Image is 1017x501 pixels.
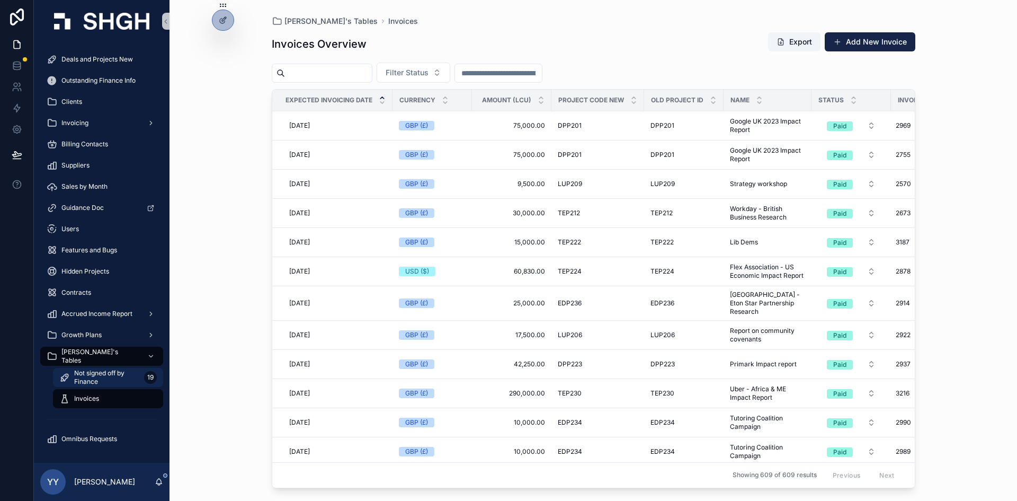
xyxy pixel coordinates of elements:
span: 3216 [896,389,909,398]
a: EDP234 [558,418,638,427]
a: 2570 [891,175,958,192]
span: Guidance Doc [61,204,104,212]
a: [DATE] [285,205,386,222]
span: EDP234 [650,418,675,427]
a: Select Button [818,325,885,345]
span: [DATE] [289,389,310,398]
button: Select Button [377,63,450,83]
span: [DATE] [289,267,310,276]
a: EDP236 [558,299,638,307]
span: Sales by Month [61,182,108,191]
span: [DATE] [289,299,310,307]
a: Select Button [818,203,885,223]
span: 2922 [896,331,911,339]
a: TEP222 [650,238,717,247]
span: Currency [399,96,435,104]
span: [DATE] [289,331,310,339]
span: Invoicing [61,119,88,127]
button: Select Button [818,145,884,164]
div: Paid [833,121,846,131]
span: Hidden Projects [61,267,109,276]
a: Select Button [818,293,885,313]
span: DPP201 [558,151,582,159]
a: Guidance Doc [40,198,163,217]
span: TEP222 [558,238,581,247]
span: Tutoring Coalition Campaign [730,414,805,431]
a: [PERSON_NAME]'s Tables [272,16,378,27]
a: [DATE] [285,175,386,192]
a: Invoicing [40,113,163,133]
a: 2989 [891,443,958,460]
span: Google UK 2023 Impact Report [730,117,805,134]
a: EDP234 [650,418,717,427]
span: 9,500.00 [478,180,545,188]
a: Invoices [388,16,418,27]
a: GBP (£) [399,359,466,369]
a: Deals and Projects New [40,50,163,69]
a: 75,000.00 [478,151,545,159]
span: 17,500.00 [478,331,545,339]
div: Paid [833,209,846,218]
span: Strategy workshop [730,180,787,188]
a: DPP223 [650,360,717,368]
button: Select Button [818,262,884,281]
a: Contracts [40,283,163,302]
span: EDP236 [558,299,582,307]
span: 2755 [896,151,911,159]
a: Not signed off by Finance19 [53,368,163,387]
a: Users [40,219,163,239]
div: GBP (£) [405,150,428,160]
span: Outstanding Finance Info [61,76,136,85]
span: 3187 [896,238,909,247]
a: 75,000.00 [478,121,545,130]
a: [DATE] [285,385,386,402]
span: Flex Association - US Economic Impact Report [730,263,805,280]
div: GBP (£) [405,330,428,340]
span: [DATE] [289,121,310,130]
span: [DATE] [289,360,310,368]
div: 19 [144,371,157,384]
button: Select Button [818,174,884,194]
span: 2989 [896,447,911,456]
a: Suppliers [40,156,163,175]
a: Select Button [818,145,885,165]
span: DPP201 [650,151,674,159]
a: TEP230 [558,389,638,398]
img: App logo [54,13,149,30]
div: GBP (£) [405,238,428,247]
a: [DATE] [285,295,386,312]
a: DPP201 [558,151,638,159]
span: Users [61,225,79,233]
a: GBP (£) [399,418,466,427]
a: [DATE] [285,356,386,373]
span: [DATE] [289,180,310,188]
span: 2969 [896,121,911,130]
div: GBP (£) [405,447,428,456]
a: GBP (£) [399,298,466,308]
a: 60,830.00 [478,267,545,276]
span: TEP212 [650,209,673,217]
a: [DATE] [285,146,386,163]
span: 2914 [896,299,910,307]
a: Select Button [818,354,885,374]
span: [DATE] [289,238,310,247]
span: 25,000.00 [478,299,545,307]
a: 2673 [891,205,958,222]
div: Paid [833,180,846,189]
span: TEP230 [650,389,674,398]
span: 2937 [896,360,911,368]
div: GBP (£) [405,389,428,398]
button: Select Button [818,204,884,223]
a: DPP201 [650,121,717,130]
div: GBP (£) [405,121,428,130]
a: [DATE] [285,263,386,280]
a: Add New Invoice [825,32,915,51]
span: Growth Plans [61,331,102,339]
a: Report on community covenants [730,327,805,344]
span: Deals and Projects New [61,55,133,64]
span: 2673 [896,209,911,217]
a: 42,250.00 [478,360,545,368]
a: Select Button [818,412,885,433]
